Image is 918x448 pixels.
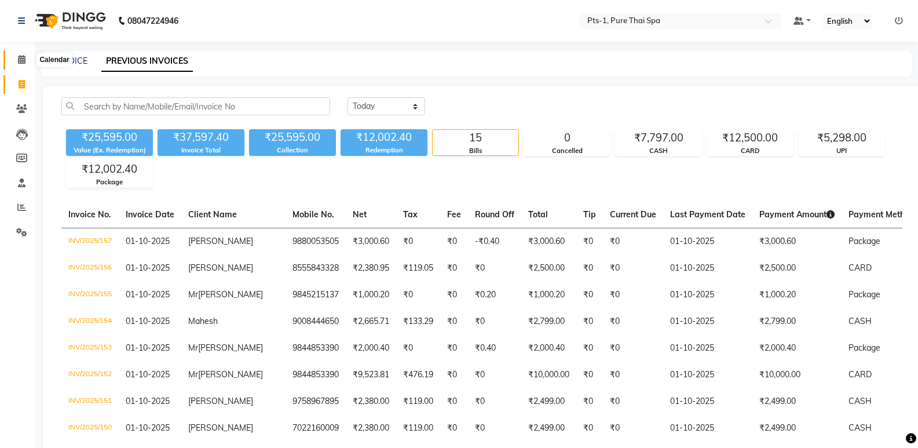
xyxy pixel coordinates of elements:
[663,255,752,282] td: 01-10-2025
[127,5,178,37] b: 08047224946
[440,335,468,362] td: ₹0
[752,308,842,335] td: ₹2,799.00
[286,282,346,308] td: 9845215137
[576,335,603,362] td: ₹0
[188,396,253,406] span: [PERSON_NAME]
[126,289,170,300] span: 01-10-2025
[440,362,468,388] td: ₹0
[346,308,396,335] td: ₹2,665.71
[616,130,701,146] div: ₹7,797.00
[126,369,170,380] span: 01-10-2025
[188,369,198,380] span: Mr
[396,388,440,415] td: ₹119.00
[576,255,603,282] td: ₹0
[468,388,521,415] td: ₹0
[188,263,253,273] span: [PERSON_NAME]
[707,130,793,146] div: ₹12,500.00
[61,282,119,308] td: INV/2025/155
[603,255,663,282] td: ₹0
[341,145,427,155] div: Redemption
[249,129,336,145] div: ₹25,595.00
[752,335,842,362] td: ₹2,000.40
[528,209,548,220] span: Total
[188,422,253,433] span: [PERSON_NAME]
[603,308,663,335] td: ₹0
[61,255,119,282] td: INV/2025/156
[663,308,752,335] td: 01-10-2025
[468,362,521,388] td: ₹0
[663,228,752,255] td: 01-10-2025
[440,308,468,335] td: ₹0
[576,282,603,308] td: ₹0
[616,146,701,156] div: CASH
[433,146,518,156] div: Bills
[663,415,752,442] td: 01-10-2025
[188,316,218,326] span: Mahesh
[61,228,119,255] td: INV/2025/157
[521,362,576,388] td: ₹10,000.00
[126,263,170,273] span: 01-10-2025
[198,369,263,380] span: [PERSON_NAME]
[346,362,396,388] td: ₹9,523.81
[440,255,468,282] td: ₹0
[126,316,170,326] span: 01-10-2025
[521,255,576,282] td: ₹2,500.00
[346,415,396,442] td: ₹2,380.00
[603,415,663,442] td: ₹0
[292,209,334,220] span: Mobile No.
[126,209,174,220] span: Invoice Date
[188,236,253,246] span: [PERSON_NAME]
[198,289,263,300] span: [PERSON_NAME]
[848,343,880,353] span: Package
[524,146,610,156] div: Cancelled
[126,343,170,353] span: 01-10-2025
[663,362,752,388] td: 01-10-2025
[848,263,872,273] span: CARD
[468,335,521,362] td: ₹0.40
[610,209,656,220] span: Current Due
[433,130,518,146] div: 15
[30,5,109,37] img: logo
[286,362,346,388] td: 9844853390
[663,388,752,415] td: 01-10-2025
[752,282,842,308] td: ₹1,000.20
[524,130,610,146] div: 0
[752,415,842,442] td: ₹2,499.00
[61,97,330,115] input: Search by Name/Mobile/Email/Invoice No
[521,228,576,255] td: ₹3,000.60
[158,129,244,145] div: ₹37,597.40
[346,228,396,255] td: ₹3,000.60
[353,209,367,220] span: Net
[848,396,872,406] span: CASH
[752,255,842,282] td: ₹2,500.00
[101,51,193,72] a: PREVIOUS INVOICES
[707,146,793,156] div: CARD
[468,255,521,282] td: ₹0
[396,228,440,255] td: ₹0
[188,343,198,353] span: Mr
[61,335,119,362] td: INV/2025/153
[603,388,663,415] td: ₹0
[396,282,440,308] td: ₹0
[576,362,603,388] td: ₹0
[286,228,346,255] td: 9880053505
[475,209,514,220] span: Round Off
[188,289,198,300] span: Mr
[848,289,880,300] span: Package
[848,369,872,380] span: CARD
[346,335,396,362] td: ₹2,000.40
[61,362,119,388] td: INV/2025/152
[249,145,336,155] div: Collection
[67,161,152,177] div: ₹12,002.40
[468,415,521,442] td: ₹0
[576,388,603,415] td: ₹0
[670,209,745,220] span: Last Payment Date
[396,255,440,282] td: ₹119.05
[346,388,396,415] td: ₹2,380.00
[286,308,346,335] td: 9008444650
[126,396,170,406] span: 01-10-2025
[848,236,880,246] span: Package
[67,177,152,187] div: Package
[346,255,396,282] td: ₹2,380.95
[576,308,603,335] td: ₹0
